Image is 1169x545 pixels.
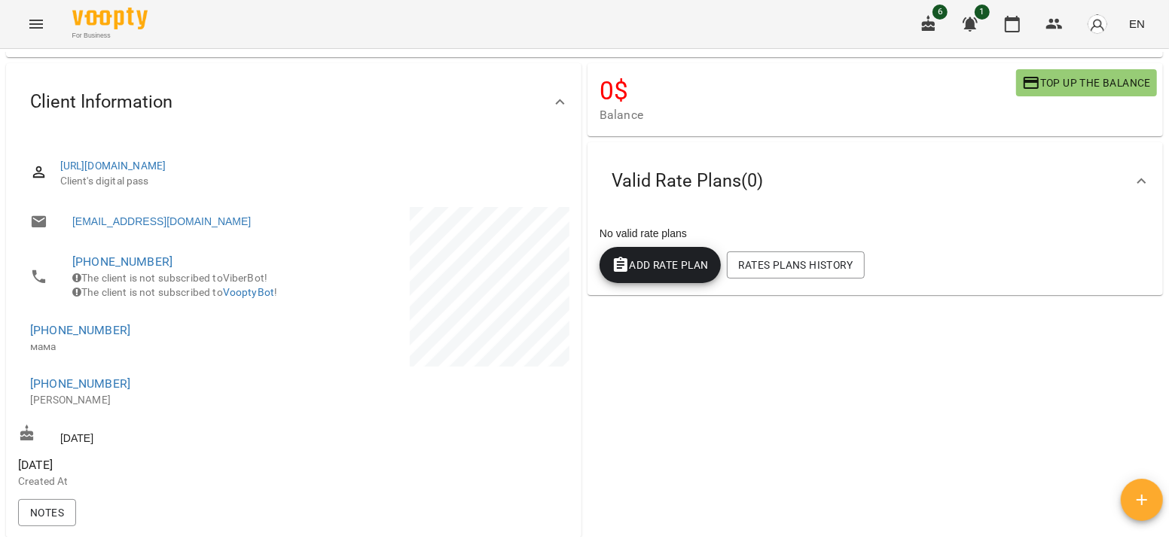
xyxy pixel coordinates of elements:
div: Valid Rate Plans(0) [588,142,1163,220]
span: 1 [975,5,990,20]
div: Client Information [6,63,581,141]
p: [PERSON_NAME] [30,393,279,408]
span: The client is not subscribed to ! [72,286,277,298]
button: EN [1123,10,1151,38]
a: [PHONE_NUMBER] [30,323,130,337]
span: Rates Plans History [739,256,853,274]
span: Add Rate plan [612,256,709,274]
a: [PHONE_NUMBER] [30,376,130,391]
h4: 0 $ [600,75,1016,106]
span: For Business [72,31,148,41]
button: Top up the balance [1016,69,1157,96]
a: [EMAIL_ADDRESS][DOMAIN_NAME] [72,214,251,229]
button: Notes [18,499,76,526]
span: Top up the balance [1022,74,1151,92]
div: No valid rate plans [597,223,1154,244]
a: [PHONE_NUMBER] [72,254,172,269]
div: [DATE] [15,422,294,449]
button: Add Rate plan [600,247,721,283]
span: Client Information [30,90,172,114]
p: мама [30,339,279,355]
button: Rates Plans History [727,251,865,279]
img: Voopty Logo [72,8,148,29]
span: Client's digital pass [60,174,557,189]
span: Balance [600,106,1016,124]
span: EN [1129,16,1145,32]
span: [DATE] [18,456,291,474]
a: [URL][DOMAIN_NAME] [60,160,166,172]
img: avatar_s.png [1087,14,1108,35]
span: The client is not subscribed to ViberBot! [72,272,267,284]
span: Valid Rate Plans ( 0 ) [612,169,763,193]
a: VooptyBot [223,286,274,298]
p: Created At [18,474,291,489]
button: Menu [18,6,54,42]
span: Notes [30,504,64,522]
span: 6 [932,5,948,20]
